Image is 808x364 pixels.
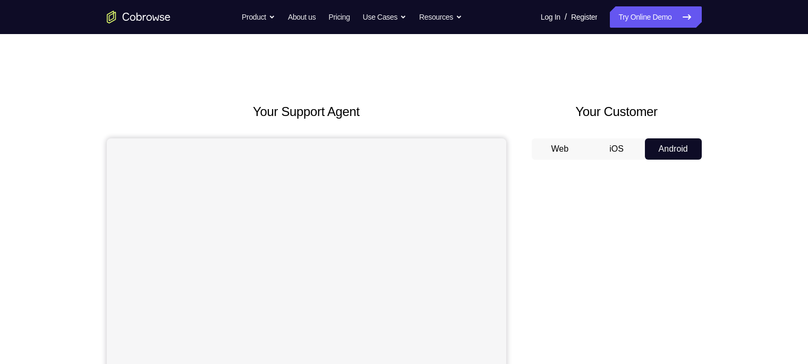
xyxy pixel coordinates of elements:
[363,6,406,28] button: Use Cases
[419,6,462,28] button: Resources
[588,138,645,160] button: iOS
[565,11,567,23] span: /
[328,6,350,28] a: Pricing
[107,11,171,23] a: Go to the home page
[242,6,275,28] button: Product
[645,138,702,160] button: Android
[532,102,702,121] h2: Your Customer
[532,138,589,160] button: Web
[288,6,316,28] a: About us
[610,6,701,28] a: Try Online Demo
[541,6,560,28] a: Log In
[107,102,506,121] h2: Your Support Agent
[571,6,597,28] a: Register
